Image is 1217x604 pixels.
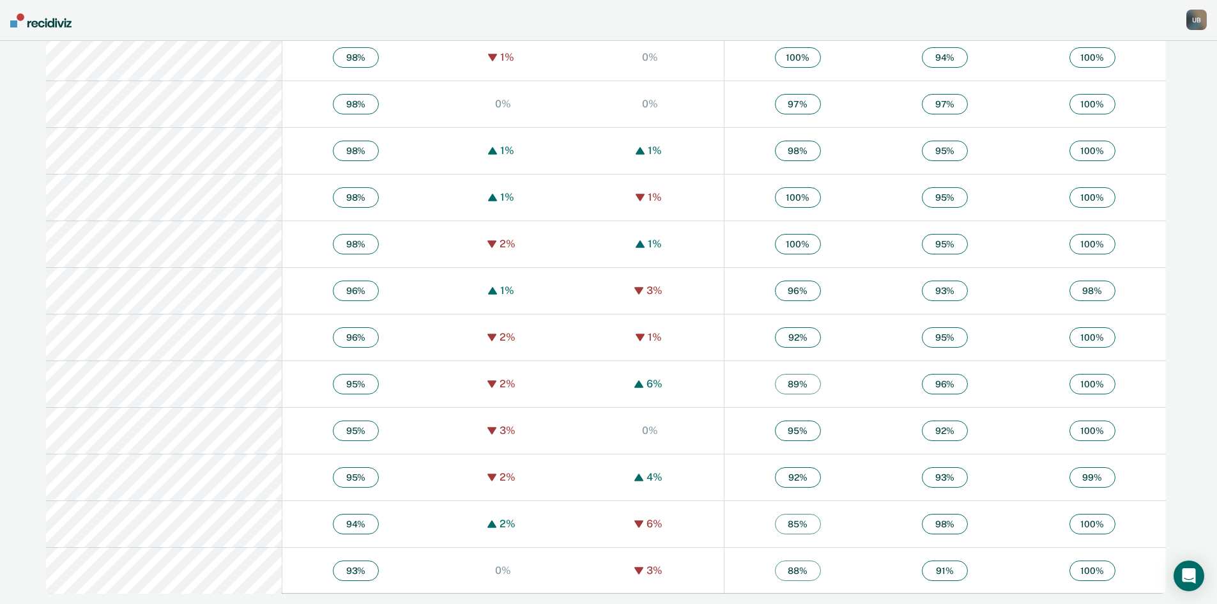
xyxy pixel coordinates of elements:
[775,561,821,581] span: 88 %
[492,564,514,577] div: 0%
[497,284,517,297] div: 1%
[497,51,517,63] div: 1%
[922,47,968,68] span: 94 %
[1069,327,1115,348] span: 100 %
[333,141,379,161] span: 98 %
[775,514,821,534] span: 85 %
[1069,281,1115,301] span: 98 %
[333,421,379,441] span: 95 %
[1186,10,1207,30] div: U B
[775,374,821,394] span: 89 %
[645,191,665,203] div: 1%
[645,238,665,250] div: 1%
[1069,561,1115,581] span: 100 %
[1069,187,1115,208] span: 100 %
[1186,10,1207,30] button: UB
[492,98,514,110] div: 0%
[922,421,968,441] span: 92 %
[922,374,968,394] span: 96 %
[645,331,665,343] div: 1%
[775,327,821,348] span: 92 %
[497,144,517,157] div: 1%
[496,331,519,343] div: 2%
[922,514,968,534] span: 98 %
[1174,561,1204,591] div: Open Intercom Messenger
[922,561,968,581] span: 91 %
[645,144,665,157] div: 1%
[639,424,661,437] div: 0%
[643,518,666,530] div: 6%
[333,467,379,488] span: 95 %
[922,281,968,301] span: 93 %
[639,98,661,110] div: 0%
[333,327,379,348] span: 96 %
[496,471,519,483] div: 2%
[1069,94,1115,114] span: 100 %
[643,378,666,390] div: 6%
[1069,141,1115,161] span: 100 %
[1069,47,1115,68] span: 100 %
[496,378,519,390] div: 2%
[639,51,661,63] div: 0%
[333,374,379,394] span: 95 %
[1069,234,1115,254] span: 100 %
[496,518,519,530] div: 2%
[922,467,968,488] span: 93 %
[775,281,821,301] span: 96 %
[643,564,666,577] div: 3%
[775,47,821,68] span: 100 %
[775,421,821,441] span: 95 %
[1069,514,1115,534] span: 100 %
[922,94,968,114] span: 97 %
[775,467,821,488] span: 92 %
[333,281,379,301] span: 96 %
[775,234,821,254] span: 100 %
[922,141,968,161] span: 95 %
[333,561,379,581] span: 93 %
[775,187,821,208] span: 100 %
[1069,421,1115,441] span: 100 %
[496,424,519,437] div: 3%
[775,94,821,114] span: 97 %
[333,94,379,114] span: 98 %
[333,514,379,534] span: 94 %
[1069,374,1115,394] span: 100 %
[922,327,968,348] span: 95 %
[922,187,968,208] span: 95 %
[10,13,72,27] img: Recidiviz
[333,47,379,68] span: 98 %
[333,234,379,254] span: 98 %
[496,238,519,250] div: 2%
[922,234,968,254] span: 95 %
[333,187,379,208] span: 98 %
[643,471,666,483] div: 4%
[643,284,666,297] div: 3%
[775,141,821,161] span: 98 %
[497,191,517,203] div: 1%
[1069,467,1115,488] span: 99 %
